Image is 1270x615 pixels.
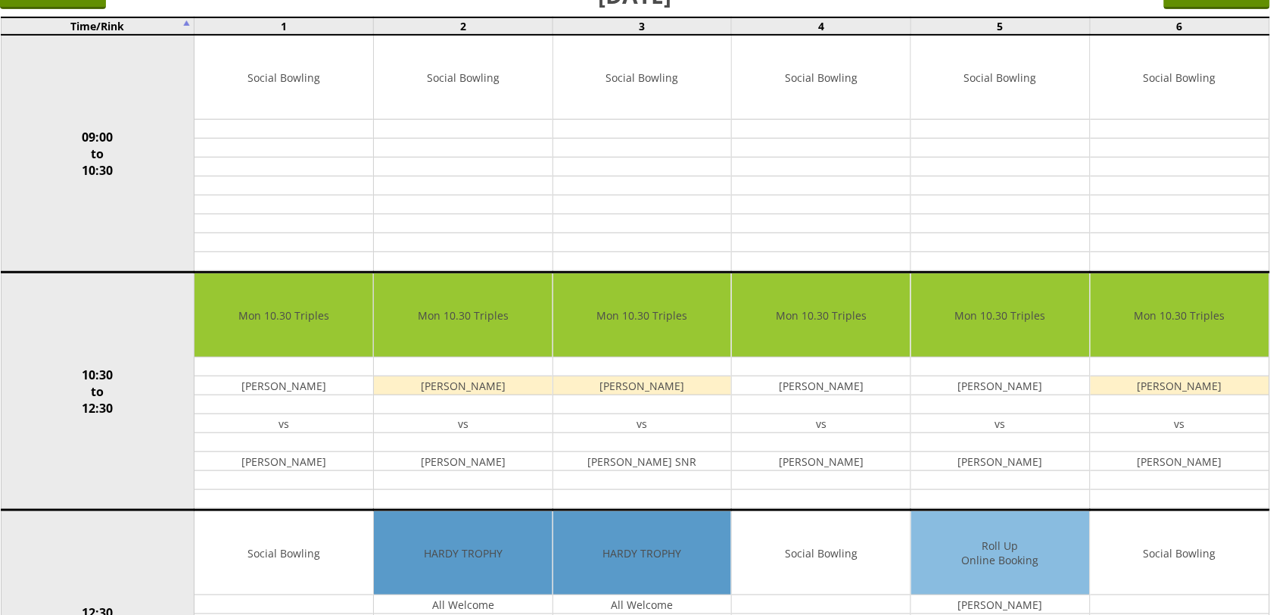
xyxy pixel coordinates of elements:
td: 09:00 to 10:30 [1,35,195,273]
td: [PERSON_NAME] [374,452,553,471]
td: Social Bowling [553,36,732,120]
td: 4 [732,17,911,35]
td: [PERSON_NAME] [1091,376,1269,395]
td: Roll Up Online Booking [911,511,1090,595]
td: HARDY TROPHY [553,511,732,595]
td: All Welcome [374,595,553,614]
td: vs [553,414,732,433]
td: Social Bowling [911,36,1090,120]
td: Mon 10.30 Triples [195,273,373,357]
td: [PERSON_NAME] [374,376,553,395]
td: Social Bowling [732,511,910,595]
td: [PERSON_NAME] SNR [553,452,732,471]
td: Mon 10.30 Triples [732,273,910,357]
td: Mon 10.30 Triples [374,273,553,357]
td: Mon 10.30 Triples [553,273,732,357]
td: vs [374,414,553,433]
td: [PERSON_NAME] [553,376,732,395]
td: 3 [553,17,732,35]
td: Time/Rink [1,17,195,35]
td: Social Bowling [374,36,553,120]
td: 6 [1090,17,1269,35]
td: [PERSON_NAME] [732,452,910,471]
td: 10:30 to 12:30 [1,273,195,510]
td: vs [732,414,910,433]
td: vs [1091,414,1269,433]
td: [PERSON_NAME] [911,595,1090,614]
td: Social Bowling [1091,36,1269,120]
td: Social Bowling [1091,511,1269,595]
td: HARDY TROPHY [374,511,553,595]
td: 5 [911,17,1091,35]
td: [PERSON_NAME] [911,452,1090,471]
td: All Welcome [553,595,732,614]
td: Mon 10.30 Triples [1091,273,1269,357]
td: [PERSON_NAME] [1091,452,1269,471]
td: [PERSON_NAME] [732,376,910,395]
td: Mon 10.30 Triples [911,273,1090,357]
td: vs [911,414,1090,433]
td: Social Bowling [732,36,910,120]
td: vs [195,414,373,433]
td: [PERSON_NAME] [911,376,1090,395]
td: [PERSON_NAME] [195,376,373,395]
td: [PERSON_NAME] [195,452,373,471]
td: Social Bowling [195,511,373,595]
td: 2 [374,17,553,35]
td: 1 [195,17,374,35]
td: Social Bowling [195,36,373,120]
